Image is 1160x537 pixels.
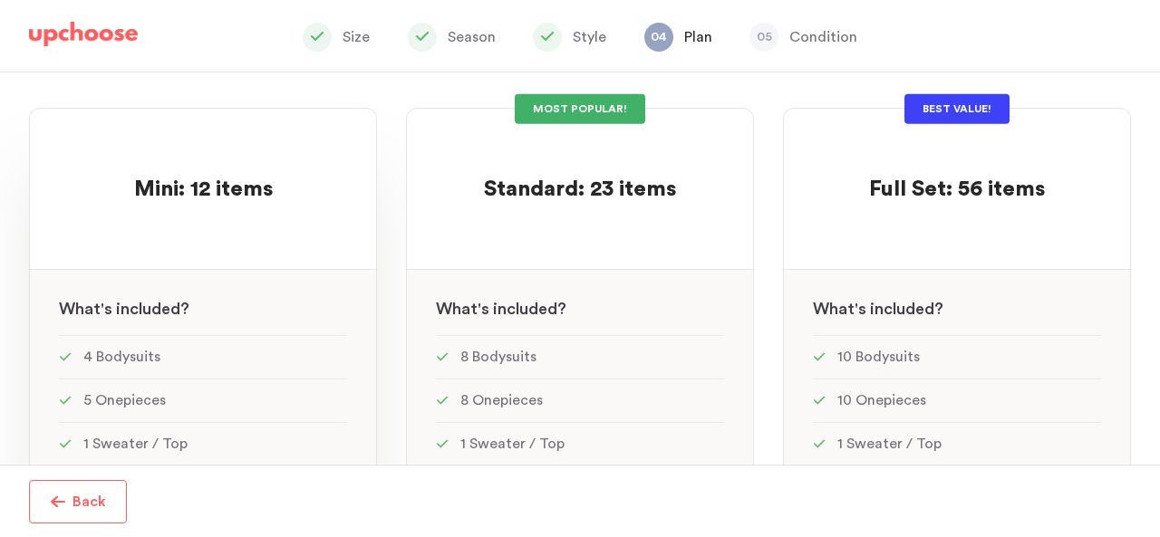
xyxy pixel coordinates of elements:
[813,301,829,317] span: W
[180,301,189,317] span: ?
[484,178,676,200] span: Standard: 23 items
[436,379,724,422] li: 8 Onepieces
[813,422,1101,465] li: 1 Sweater / Top
[407,270,753,335] div: hat's included
[904,94,1010,124] div: BEST VALUE!
[59,379,347,422] li: 5 Onepieces
[59,335,347,379] li: 4 Bodysuits
[934,301,943,317] span: ?
[30,270,376,335] div: hat's included
[573,26,606,48] p: Style
[749,23,778,52] span: 05
[789,26,857,48] p: Condition
[515,94,645,124] div: MOST POPULAR!
[134,178,273,200] span: Mini: 12 items
[29,22,138,47] img: UpChoose
[343,26,370,48] p: Size
[436,422,724,465] li: 1 Sweater / Top
[684,26,712,48] p: Plan
[813,379,1101,422] li: 10 Onepieces
[72,491,106,513] p: Back
[29,480,127,523] button: Back
[784,270,1130,335] div: hat's included
[869,178,1045,200] span: Full Set: 56 items
[448,26,496,48] p: Season
[557,301,566,317] span: ?
[813,335,1101,379] li: 10 Bodysuits
[644,23,673,52] span: 04
[29,22,138,55] a: UpChoose
[59,301,75,317] span: W
[59,422,347,465] li: 1 Sweater / Top
[436,301,452,317] span: W
[436,335,724,379] li: 8 Bodysuits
